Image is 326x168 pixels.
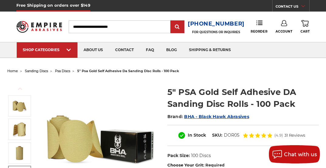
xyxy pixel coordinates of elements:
p: FOR QUESTIONS OR INQUIRIES [188,30,245,34]
div: SHOP CATEGORIES [23,47,71,52]
span: (4.9) [274,133,283,137]
span: In Stock [188,132,206,138]
small: Required [205,163,225,167]
span: Chat with us [284,152,317,157]
span: Cart [300,30,310,33]
button: Chat with us [269,145,320,163]
a: BHA - Black Hawk Abrasives [184,114,249,119]
h1: 5" PSA Gold Self Adhesive DA Sanding Disc Rolls - 100 Pack [167,86,319,110]
a: [PHONE_NUMBER] [188,19,245,28]
img: Empire Abrasives [16,18,62,36]
input: Submit [171,21,184,33]
dt: Pack Size: [167,152,190,159]
span: Reorder [251,30,267,33]
button: Previous [13,82,27,95]
dd: DOR05 [224,132,239,138]
a: blog [160,42,183,58]
a: home [7,69,18,73]
img: 5" PSA Gold Sanding Discs on a Roll [12,122,27,137]
dt: SKU: [212,132,222,138]
a: Reorder [251,20,267,33]
span: 31 Reviews [284,133,305,137]
span: Account [276,30,293,33]
a: shipping & returns [183,42,237,58]
a: contact [109,42,140,58]
span: 5" psa gold self adhesive da sanding disc rolls - 100 pack [77,69,179,73]
a: psa discs [55,69,70,73]
a: CONTACT US [276,3,309,12]
img: 5 inch gold discs on a roll [12,145,27,161]
dd: 100 Discs [191,152,211,159]
span: Brand: [167,114,183,119]
img: 5" Sticky Backed Sanding Discs on a roll [12,98,27,114]
a: Cart [300,20,310,33]
a: about us [77,42,109,58]
a: faq [140,42,160,58]
a: sanding discs [25,69,48,73]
